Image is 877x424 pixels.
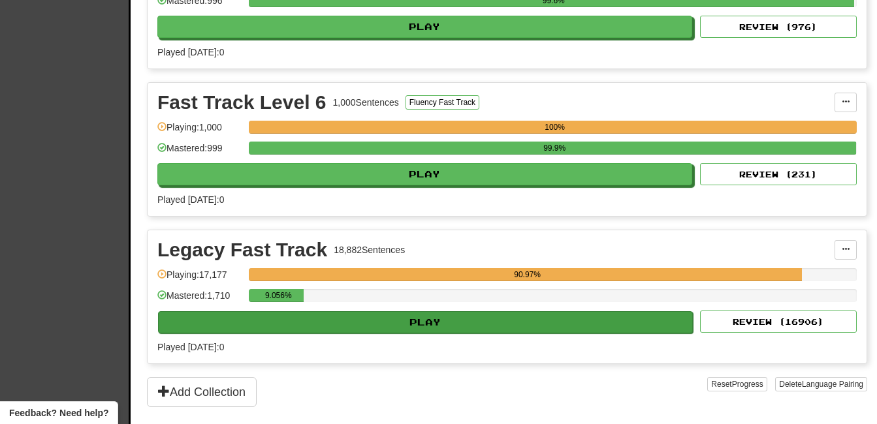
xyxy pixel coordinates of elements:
[707,377,767,391] button: ResetProgress
[157,47,224,57] span: Played [DATE]: 0
[732,380,763,389] span: Progress
[157,268,242,290] div: Playing: 17,177
[775,377,867,391] button: DeleteLanguage Pairing
[157,194,224,205] span: Played [DATE]: 0
[700,163,857,185] button: Review (231)
[253,121,857,134] div: 100%
[157,240,327,260] div: Legacy Fast Track
[802,380,863,389] span: Language Pairing
[147,377,257,407] button: Add Collection
[157,121,242,142] div: Playing: 1,000
[157,342,224,352] span: Played [DATE]: 0
[334,243,405,256] div: 18,882 Sentences
[700,16,857,38] button: Review (976)
[700,310,857,333] button: Review (16906)
[157,142,242,163] div: Mastered: 999
[253,268,802,281] div: 90.97%
[9,406,108,419] span: Open feedback widget
[406,95,479,110] button: Fluency Fast Track
[157,93,327,112] div: Fast Track Level 6
[253,142,856,155] div: 99.9%
[333,96,399,109] div: 1,000 Sentences
[157,16,692,38] button: Play
[157,289,242,310] div: Mastered: 1,710
[157,163,692,185] button: Play
[158,311,693,333] button: Play
[253,289,304,302] div: 9.056%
